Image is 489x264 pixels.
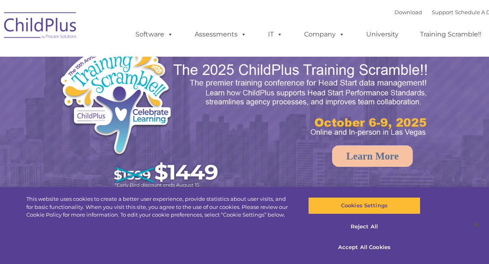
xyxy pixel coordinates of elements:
a: Company [296,26,353,43]
a: University [358,26,407,43]
a: Learn More [332,145,413,167]
button: Cookies Settings [308,197,420,214]
div: This website uses cookies to create a better user experience, provide statistics about user visit... [26,195,294,219]
button: Close [467,216,485,234]
a: Software [127,26,181,43]
a: Assessments [187,26,255,43]
button: Accept All Cookies [308,239,420,256]
a: Download [395,9,422,15]
a: IT [260,26,291,43]
a: Support [432,9,453,15]
button: Reject All [308,218,420,235]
